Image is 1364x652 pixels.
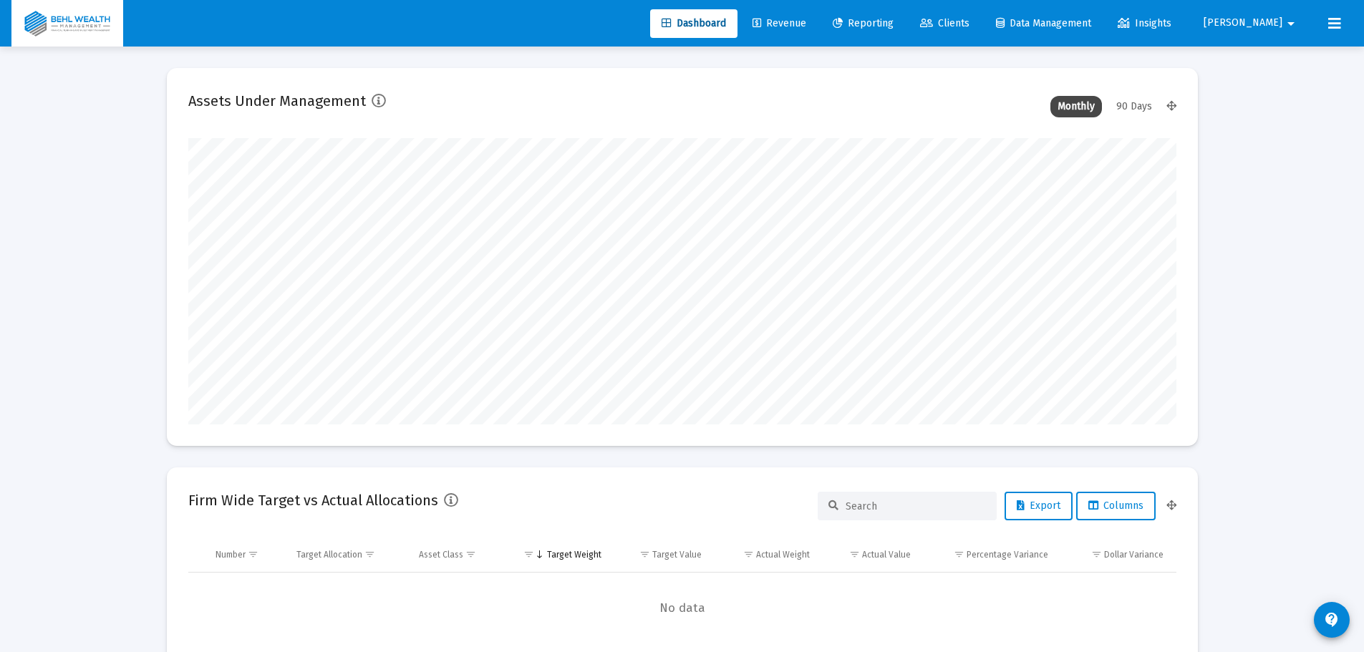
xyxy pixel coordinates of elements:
td: Column Actual Value [820,537,921,572]
div: Actual Value [862,549,911,560]
input: Search [846,500,986,512]
span: No data [188,600,1176,616]
td: Column Target Value [611,537,712,572]
a: Data Management [985,9,1103,38]
span: Export [1017,500,1060,512]
td: Column Asset Class [409,537,504,572]
span: Show filter options for column 'Asset Class' [465,549,476,560]
td: Column Target Allocation [286,537,409,572]
span: Show filter options for column 'Target Allocation' [364,549,375,560]
img: Dashboard [22,9,112,38]
span: Clients [920,17,969,29]
span: [PERSON_NAME] [1204,17,1282,29]
div: 90 Days [1109,96,1159,117]
div: Number [216,549,246,560]
div: Dollar Variance [1104,549,1164,560]
div: Target Weight [547,549,601,560]
div: Asset Class [419,549,463,560]
td: Column Actual Weight [712,537,819,572]
span: Columns [1088,500,1143,512]
div: Actual Weight [756,549,810,560]
div: Percentage Variance [967,549,1048,560]
a: Revenue [741,9,818,38]
span: Revenue [753,17,806,29]
div: Target Allocation [296,549,362,560]
td: Column Number [205,537,287,572]
td: Column Target Weight [504,537,611,572]
a: Insights [1106,9,1183,38]
h2: Firm Wide Target vs Actual Allocations [188,489,438,512]
div: Monthly [1050,96,1102,117]
div: Data grid [188,537,1176,644]
span: Show filter options for column 'Target Value' [639,549,650,560]
div: Target Value [652,549,702,560]
td: Column Percentage Variance [921,537,1058,572]
a: Dashboard [650,9,737,38]
span: Reporting [833,17,894,29]
span: Data Management [996,17,1091,29]
span: Show filter options for column 'Actual Value' [849,549,860,560]
button: Columns [1076,492,1156,520]
span: Dashboard [662,17,726,29]
a: Reporting [821,9,905,38]
button: [PERSON_NAME] [1186,9,1317,37]
mat-icon: arrow_drop_down [1282,9,1300,38]
span: Insights [1118,17,1171,29]
button: Export [1005,492,1073,520]
mat-icon: contact_support [1323,611,1340,628]
span: Show filter options for column 'Target Weight' [523,549,534,560]
span: Show filter options for column 'Number' [248,549,258,560]
span: Show filter options for column 'Percentage Variance' [954,549,964,560]
td: Column Dollar Variance [1058,537,1176,572]
a: Clients [909,9,981,38]
span: Show filter options for column 'Dollar Variance' [1091,549,1102,560]
h2: Assets Under Management [188,89,366,112]
span: Show filter options for column 'Actual Weight' [743,549,754,560]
